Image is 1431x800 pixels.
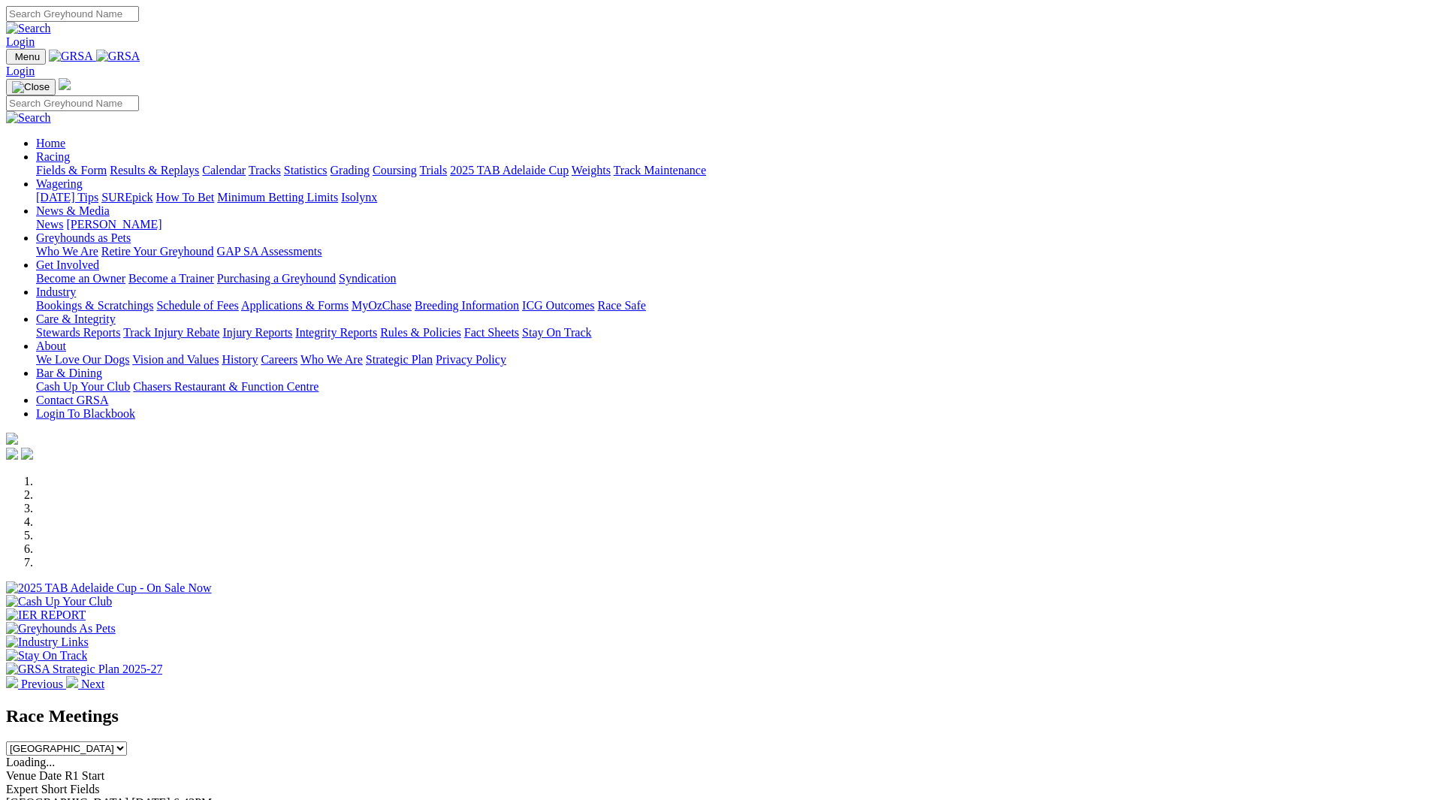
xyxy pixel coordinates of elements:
a: News [36,218,63,231]
a: Login To Blackbook [36,407,135,420]
img: facebook.svg [6,448,18,460]
a: Injury Reports [222,326,292,339]
a: Results & Replays [110,164,199,177]
h2: Race Meetings [6,706,1425,726]
a: Weights [572,164,611,177]
a: Coursing [373,164,417,177]
a: Stay On Track [522,326,591,339]
img: logo-grsa-white.png [59,78,71,90]
a: Care & Integrity [36,312,116,325]
a: Home [36,137,65,149]
a: Wagering [36,177,83,190]
span: Expert [6,783,38,795]
span: Previous [21,678,63,690]
img: GRSA [49,50,93,63]
a: Retire Your Greyhound [101,245,214,258]
input: Search [6,6,139,22]
a: Chasers Restaurant & Function Centre [133,380,319,393]
a: Breeding Information [415,299,519,312]
button: Toggle navigation [6,79,56,95]
a: Integrity Reports [295,326,377,339]
img: Search [6,111,51,125]
a: Applications & Forms [241,299,349,312]
span: R1 Start [65,769,104,782]
a: Strategic Plan [366,353,433,366]
a: Fields & Form [36,164,107,177]
img: Close [12,81,50,93]
a: Track Injury Rebate [123,326,219,339]
a: ICG Outcomes [522,299,594,312]
a: Careers [261,353,297,366]
img: twitter.svg [21,448,33,460]
div: Get Involved [36,272,1425,285]
span: Loading... [6,756,55,768]
a: History [222,353,258,366]
a: Who We Are [36,245,98,258]
span: Next [81,678,104,690]
a: Bar & Dining [36,367,102,379]
a: News & Media [36,204,110,217]
img: GRSA [96,50,140,63]
a: Stewards Reports [36,326,120,339]
a: Cash Up Your Club [36,380,130,393]
a: We Love Our Dogs [36,353,129,366]
img: Stay On Track [6,649,87,663]
input: Search [6,95,139,111]
a: GAP SA Assessments [217,245,322,258]
a: SUREpick [101,191,152,204]
a: Race Safe [597,299,645,312]
a: Statistics [284,164,328,177]
div: Greyhounds as Pets [36,245,1425,258]
a: Contact GRSA [36,394,108,406]
a: Login [6,65,35,77]
a: Become a Trainer [128,272,214,285]
a: Minimum Betting Limits [217,191,338,204]
img: Industry Links [6,635,89,649]
a: [PERSON_NAME] [66,218,162,231]
div: News & Media [36,218,1425,231]
a: Next [66,678,104,690]
a: Get Involved [36,258,99,271]
img: Search [6,22,51,35]
span: Venue [6,769,36,782]
a: Calendar [202,164,246,177]
a: Schedule of Fees [156,299,238,312]
button: Toggle navigation [6,49,46,65]
a: Rules & Policies [380,326,461,339]
img: logo-grsa-white.png [6,433,18,445]
a: Tracks [249,164,281,177]
a: [DATE] Tips [36,191,98,204]
a: Who We Are [300,353,363,366]
span: Menu [15,51,40,62]
img: Greyhounds As Pets [6,622,116,635]
a: Industry [36,285,76,298]
a: Purchasing a Greyhound [217,272,336,285]
div: Care & Integrity [36,326,1425,340]
a: Trials [419,164,447,177]
a: Vision and Values [132,353,219,366]
a: MyOzChase [352,299,412,312]
span: Short [41,783,68,795]
a: Login [6,35,35,48]
div: Bar & Dining [36,380,1425,394]
img: chevron-left-pager-white.svg [6,676,18,688]
a: About [36,340,66,352]
a: Previous [6,678,66,690]
img: IER REPORT [6,608,86,622]
a: Syndication [339,272,396,285]
div: Industry [36,299,1425,312]
a: How To Bet [156,191,215,204]
a: Privacy Policy [436,353,506,366]
span: Date [39,769,62,782]
img: 2025 TAB Adelaide Cup - On Sale Now [6,581,212,595]
div: Wagering [36,191,1425,204]
a: Fact Sheets [464,326,519,339]
img: Cash Up Your Club [6,595,112,608]
span: Fields [70,783,99,795]
a: 2025 TAB Adelaide Cup [450,164,569,177]
div: Racing [36,164,1425,177]
a: Isolynx [341,191,377,204]
div: About [36,353,1425,367]
img: chevron-right-pager-white.svg [66,676,78,688]
a: Grading [331,164,370,177]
